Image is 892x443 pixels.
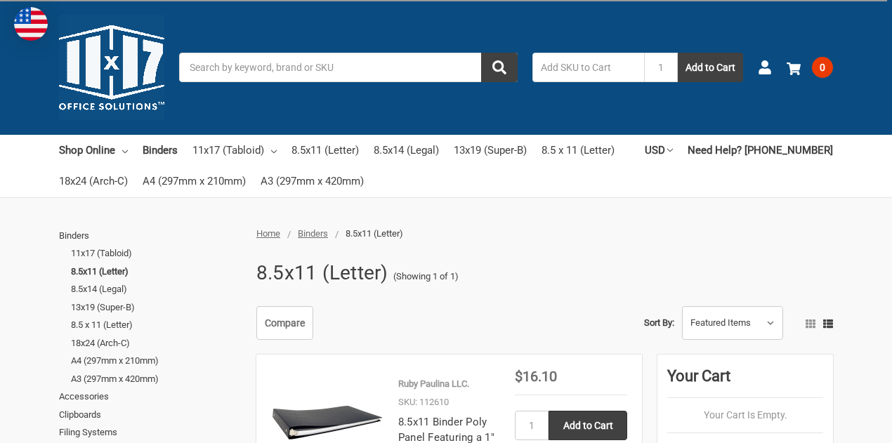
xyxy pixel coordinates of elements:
[393,270,459,284] span: (Showing 1 of 1)
[59,227,241,245] a: Binders
[256,255,388,291] h1: 8.5x11 (Letter)
[374,135,439,166] a: 8.5x14 (Legal)
[291,135,359,166] a: 8.5x11 (Letter)
[678,53,743,82] button: Add to Cart
[667,408,823,423] p: Your Cart Is Empty.
[71,352,241,370] a: A4 (297mm x 210mm)
[71,280,241,298] a: 8.5x14 (Legal)
[398,377,469,391] p: Ruby Paulina LLC.
[14,7,48,41] img: duty and tax information for United States
[398,395,449,409] p: SKU: 112610
[71,298,241,317] a: 13x19 (Super-B)
[644,312,674,333] label: Sort By:
[256,306,313,340] a: Compare
[787,49,833,86] a: 0
[179,53,518,82] input: Search by keyword, brand or SKU
[515,368,557,385] span: $16.10
[256,228,280,239] a: Home
[71,316,241,334] a: 8.5 x 11 (Letter)
[688,135,833,166] a: Need Help? [PHONE_NUMBER]
[532,53,644,82] input: Add SKU to Cart
[346,228,403,239] span: 8.5x11 (Letter)
[645,135,673,166] a: USD
[812,57,833,78] span: 0
[71,334,241,352] a: 18x24 (Arch-C)
[192,135,277,166] a: 11x17 (Tabloid)
[143,135,178,166] a: Binders
[59,135,128,166] a: Shop Online
[59,423,241,442] a: Filing Systems
[59,15,164,120] img: 11x17.com
[71,370,241,388] a: A3 (297mm x 420mm)
[667,364,823,398] div: Your Cart
[454,135,527,166] a: 13x19 (Super-B)
[143,166,246,197] a: A4 (297mm x 210mm)
[549,411,627,440] input: Add to Cart
[298,228,328,239] a: Binders
[71,244,241,263] a: 11x17 (Tabloid)
[59,406,241,424] a: Clipboards
[59,166,128,197] a: 18x24 (Arch-C)
[71,263,241,281] a: 8.5x11 (Letter)
[261,166,364,197] a: A3 (297mm x 420mm)
[59,388,241,406] a: Accessories
[542,135,615,166] a: 8.5 x 11 (Letter)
